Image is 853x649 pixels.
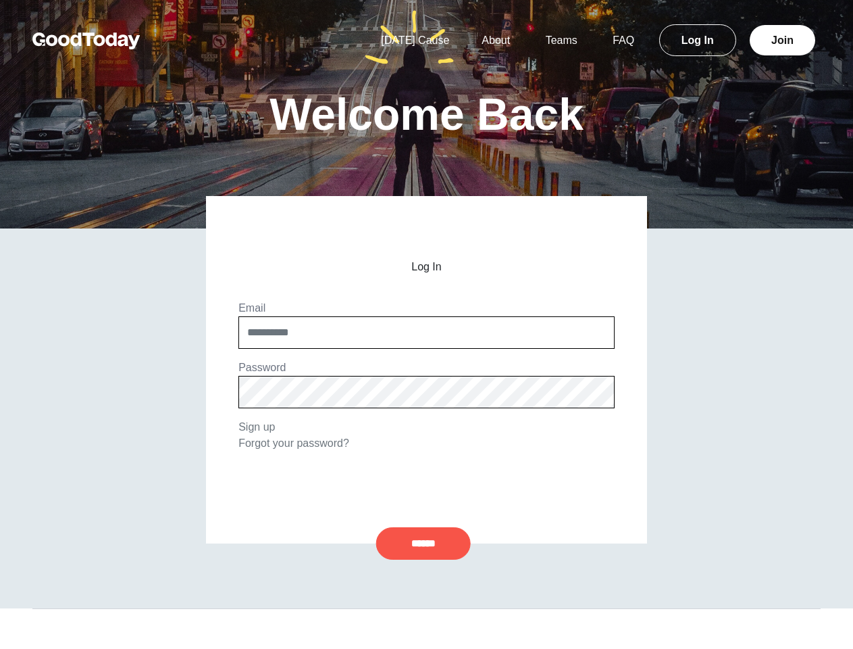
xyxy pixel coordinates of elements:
[529,34,594,46] a: Teams
[238,362,286,373] label: Password
[238,421,275,433] a: Sign up
[596,34,650,46] a: FAQ
[238,437,349,449] a: Forgot your password?
[238,261,615,273] h2: Log In
[365,34,465,46] a: [DATE] Cause
[659,24,736,56] a: Log In
[465,34,526,46] a: About
[238,302,265,314] label: Email
[750,25,815,55] a: Join
[32,32,140,49] img: GoodToday
[269,92,584,137] h1: Welcome Back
